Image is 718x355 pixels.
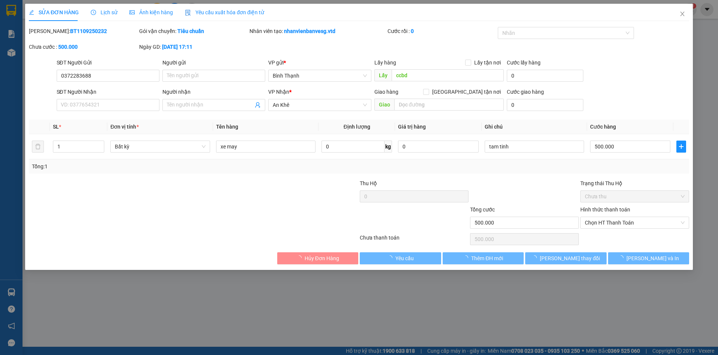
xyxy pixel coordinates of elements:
span: kg [385,141,392,153]
div: SĐT Người Nhận [56,88,159,96]
span: user-add [255,102,261,108]
b: Tiêu chuẩn [177,28,204,34]
span: Lấy tận nơi [471,58,504,67]
th: Ghi chú [482,120,587,134]
button: delete [32,141,44,153]
b: BT1109250232 [70,28,107,34]
span: Lịch sử [91,9,117,15]
button: Thêm ĐH mới [443,252,524,264]
span: VP Nhận [268,89,289,95]
span: close [679,11,685,17]
span: loading [532,255,540,261]
span: Giá trị hàng [398,124,426,130]
span: plus [677,144,686,150]
span: [PERSON_NAME] thay đổi [540,254,600,262]
span: Giao hàng [374,89,398,95]
div: Gói vận chuyển: [139,27,248,35]
span: picture [129,10,135,15]
span: Lấy [374,69,392,81]
div: Chưa thanh toán [359,234,469,247]
div: Trạng thái Thu Hộ [580,179,689,187]
div: Nhân viên tạo: [249,27,386,35]
div: Cước rồi : [387,27,496,35]
span: Lấy hàng [374,60,396,66]
button: Close [672,4,693,25]
span: clock-circle [91,10,96,15]
b: [DATE] 17:11 [162,44,192,50]
button: Hủy Đơn Hàng [277,252,359,264]
img: icon [185,10,191,16]
b: nhanvienbanvesg.vtd [284,28,335,34]
button: [PERSON_NAME] và In [608,252,689,264]
span: Ảnh kiện hàng [129,9,173,15]
button: Yêu cầu [360,252,441,264]
div: Người nhận [162,88,265,96]
label: Cước giao hàng [507,89,544,95]
label: Cước lấy hàng [507,60,541,66]
button: plus [676,141,686,153]
div: [PERSON_NAME]: [29,27,138,35]
div: Chưa cước : [29,43,138,51]
input: Ghi Chú [485,141,584,153]
label: Hình thức thanh toán [580,207,630,213]
span: Bất kỳ [115,141,205,152]
span: Đơn vị tính [110,124,138,130]
input: Cước giao hàng [507,99,583,111]
span: Chọn HT Thanh Toán [585,217,685,228]
span: [GEOGRAPHIC_DATA] tận nơi [429,88,504,96]
span: Chưa thu [585,191,685,202]
div: Ngày GD: [139,43,248,51]
div: SĐT Người Gửi [56,58,159,67]
span: Giao [374,99,394,111]
input: Dọc đường [394,99,504,111]
button: [PERSON_NAME] thay đổi [525,252,607,264]
span: Cước hàng [590,124,616,130]
span: loading [387,255,395,261]
span: loading [296,255,305,261]
span: loading [618,255,626,261]
span: Thu Hộ [360,180,377,186]
div: Tổng: 1 [32,162,277,171]
span: loading [463,255,471,261]
input: Cước lấy hàng [507,70,583,82]
span: [PERSON_NAME] và In [626,254,679,262]
span: Bình Thạnh [273,70,367,81]
b: 500.000 [58,44,78,50]
span: Tổng cước [470,207,495,213]
span: An Khê [273,99,367,111]
div: VP gửi [268,58,371,67]
span: Định lượng [344,124,370,130]
span: SỬA ĐƠN HÀNG [29,9,79,15]
span: SL [53,124,59,130]
input: Dọc đường [392,69,504,81]
span: Tên hàng [216,124,238,130]
b: 0 [410,28,413,34]
div: Người gửi [162,58,265,67]
input: VD: Bàn, Ghế [216,141,315,153]
span: edit [29,10,34,15]
span: Hủy Đơn Hàng [305,254,339,262]
span: Yêu cầu xuất hóa đơn điện tử [185,9,264,15]
span: Yêu cầu [395,254,414,262]
span: Thêm ĐH mới [471,254,503,262]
